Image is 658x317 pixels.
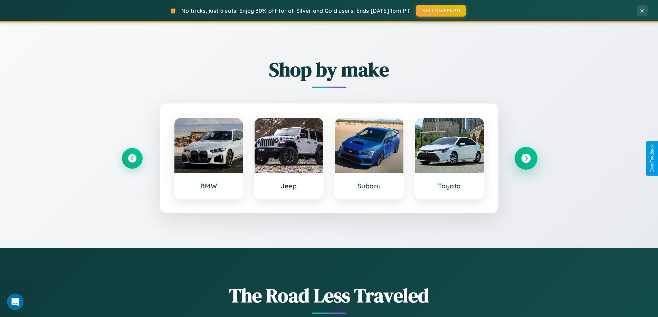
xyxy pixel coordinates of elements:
div: Give Feedback [650,145,655,172]
h3: Jeep [261,182,316,190]
iframe: Intercom live chat [7,294,23,310]
h3: Toyota [422,182,477,190]
h3: Subaru [342,182,397,190]
h1: The Road Less Traveled [122,282,536,309]
h2: Shop by make [122,56,536,83]
button: HALLOWEEN30 [416,5,466,17]
span: No tricks, just treats! Enjoy 30% off for all Silver and Gold users! Ends [DATE] 1pm PT. [181,7,411,14]
h3: BMW [181,182,236,190]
